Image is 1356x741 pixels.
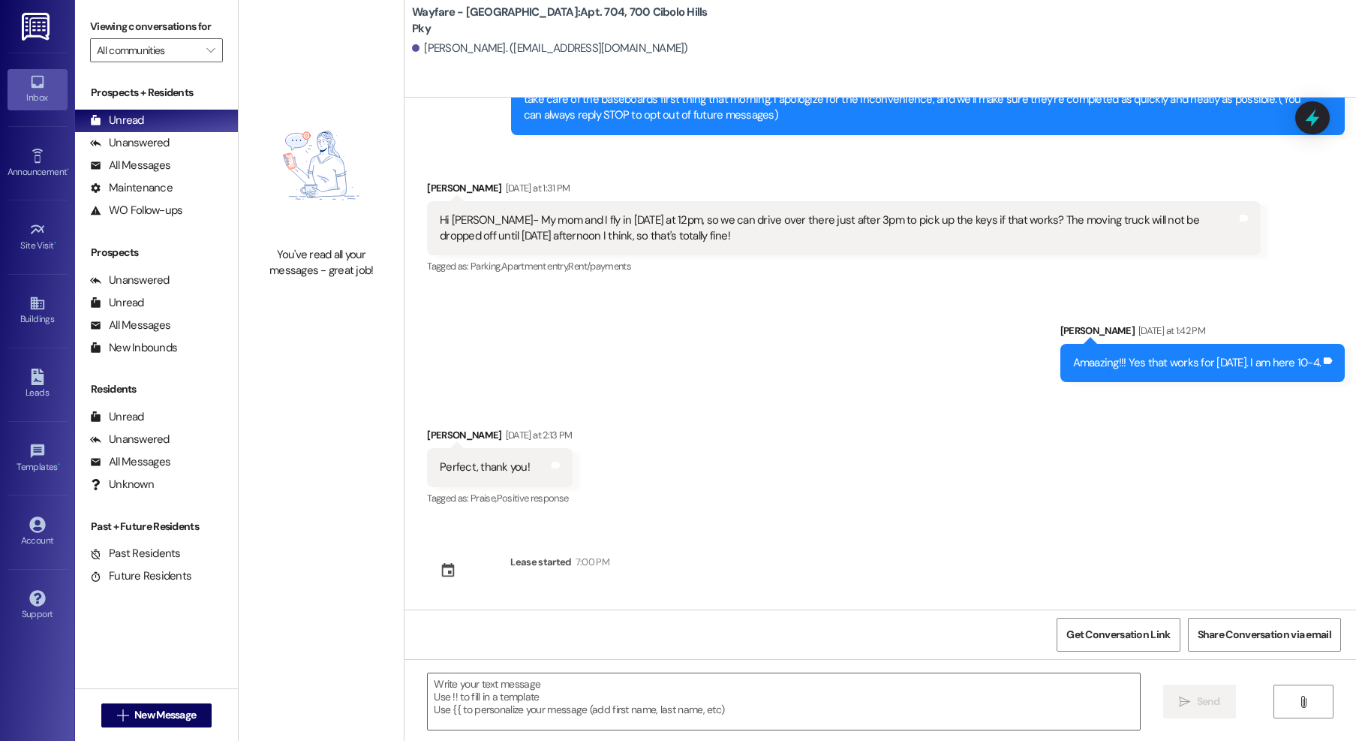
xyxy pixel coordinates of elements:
[8,291,68,331] a: Buildings
[1188,618,1341,652] button: Share Conversation via email
[255,92,387,239] img: empty-state
[1297,696,1309,708] i: 
[58,459,60,470] span: •
[117,709,128,721] i: 
[1198,627,1331,643] span: Share Conversation via email
[90,568,191,584] div: Future Residents
[75,85,238,101] div: Prospects + Residents
[1060,323,1345,344] div: [PERSON_NAME]
[22,13,53,41] img: ResiDesk Logo
[1135,323,1205,339] div: [DATE] at 1:42 PM
[75,381,238,397] div: Residents
[1197,694,1220,709] span: Send
[427,427,573,448] div: [PERSON_NAME]
[1066,627,1170,643] span: Get Conversation Link
[75,519,238,535] div: Past + Future Residents
[8,364,68,405] a: Leads
[1163,685,1236,718] button: Send
[8,586,68,626] a: Support
[134,707,196,723] span: New Message
[90,113,144,128] div: Unread
[8,438,68,479] a: Templates •
[510,554,572,570] div: Lease started
[90,180,173,196] div: Maintenance
[90,546,181,562] div: Past Residents
[440,212,1237,245] div: Hi [PERSON_NAME]- My mom and I fly in [DATE] at 12pm, so we can drive over there just after 3pm t...
[1057,618,1180,652] button: Get Conversation Link
[497,492,569,505] span: Positive response
[568,260,631,273] span: Rent/payments
[572,554,609,570] div: 7:00 PM
[8,69,68,110] a: Inbox
[90,273,170,288] div: Unanswered
[101,703,212,727] button: New Message
[97,38,199,62] input: All communities
[54,238,56,249] span: •
[75,245,238,261] div: Prospects
[90,295,144,311] div: Unread
[1179,696,1190,708] i: 
[412,41,688,56] div: [PERSON_NAME]. ([EMAIL_ADDRESS][DOMAIN_NAME])
[427,487,573,509] div: Tagged as:
[255,247,387,279] div: You've read all your messages - great job!
[90,477,154,492] div: Unknown
[502,427,573,443] div: [DATE] at 2:13 PM
[440,459,530,475] div: Perfect, thank you!
[90,135,170,151] div: Unanswered
[90,432,170,447] div: Unanswered
[90,409,144,425] div: Unread
[90,15,223,38] label: Viewing conversations for
[1073,355,1321,371] div: Amaazing!!! Yes that works for [DATE]. I am here 10-4.
[8,217,68,258] a: Site Visit •
[8,512,68,553] a: Account
[90,158,170,173] div: All Messages
[90,318,170,333] div: All Messages
[501,260,569,273] span: Apartment entry ,
[90,454,170,470] div: All Messages
[206,44,215,56] i: 
[471,260,501,273] span: Parking ,
[412,5,712,37] b: Wayfare - [GEOGRAPHIC_DATA]: Apt. 704, 700 Cibolo Hills Pky
[90,340,177,356] div: New Inbounds
[502,180,570,196] div: [DATE] at 1:31 PM
[427,255,1261,277] div: Tagged as:
[67,164,69,175] span: •
[90,203,182,218] div: WO Follow-ups
[427,180,1261,201] div: [PERSON_NAME]
[471,492,496,505] span: Praise ,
